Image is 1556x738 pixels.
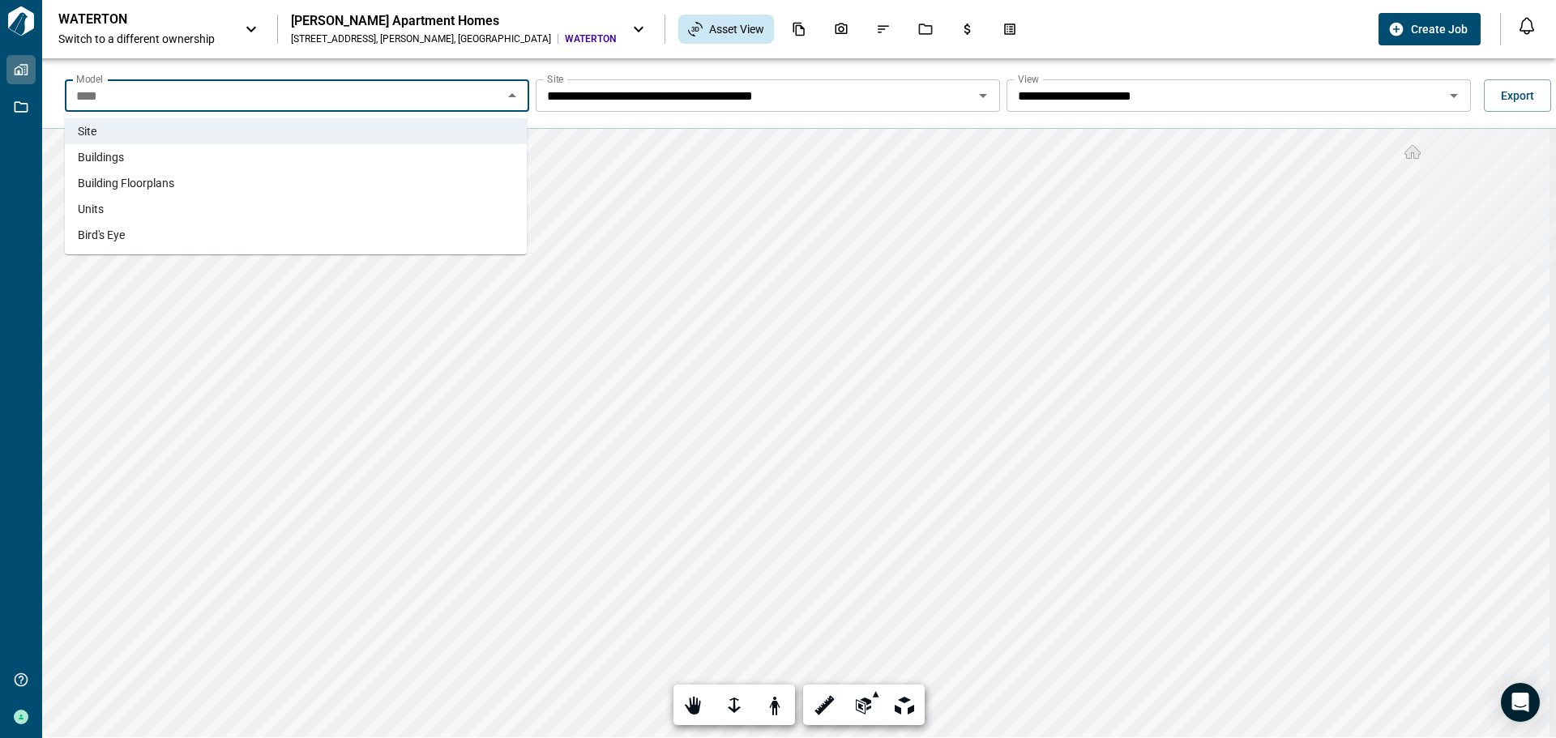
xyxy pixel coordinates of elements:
label: View [1018,72,1039,86]
label: Model [76,72,103,86]
div: Open Intercom Messenger [1501,683,1540,722]
span: Buildings [78,149,124,165]
span: Create Job [1411,21,1468,37]
div: Documents [782,15,816,43]
div: Takeoff Center [993,15,1027,43]
button: Open notification feed [1514,13,1540,39]
button: Create Job [1379,13,1481,45]
span: Switch to a different ownership [58,31,229,47]
div: Issues & Info [866,15,900,43]
label: Site [547,72,563,86]
span: Export [1501,87,1534,104]
span: Site [78,123,96,139]
span: Building Floorplans [78,175,174,191]
div: Budgets [951,15,985,43]
p: WATERTON [58,11,204,28]
button: Export [1484,79,1551,112]
button: Close [501,84,524,107]
button: Open [1443,84,1465,107]
div: Photos [824,15,858,43]
span: WATERTON [565,32,616,45]
span: Units [78,201,104,217]
span: Asset View [709,21,764,37]
div: Jobs [908,15,943,43]
span: Bird's Eye [78,227,125,243]
div: [PERSON_NAME] Apartment Homes [291,13,616,29]
button: Open [972,84,994,107]
div: Asset View [678,15,774,44]
div: [STREET_ADDRESS] , [PERSON_NAME] , [GEOGRAPHIC_DATA] [291,32,551,45]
